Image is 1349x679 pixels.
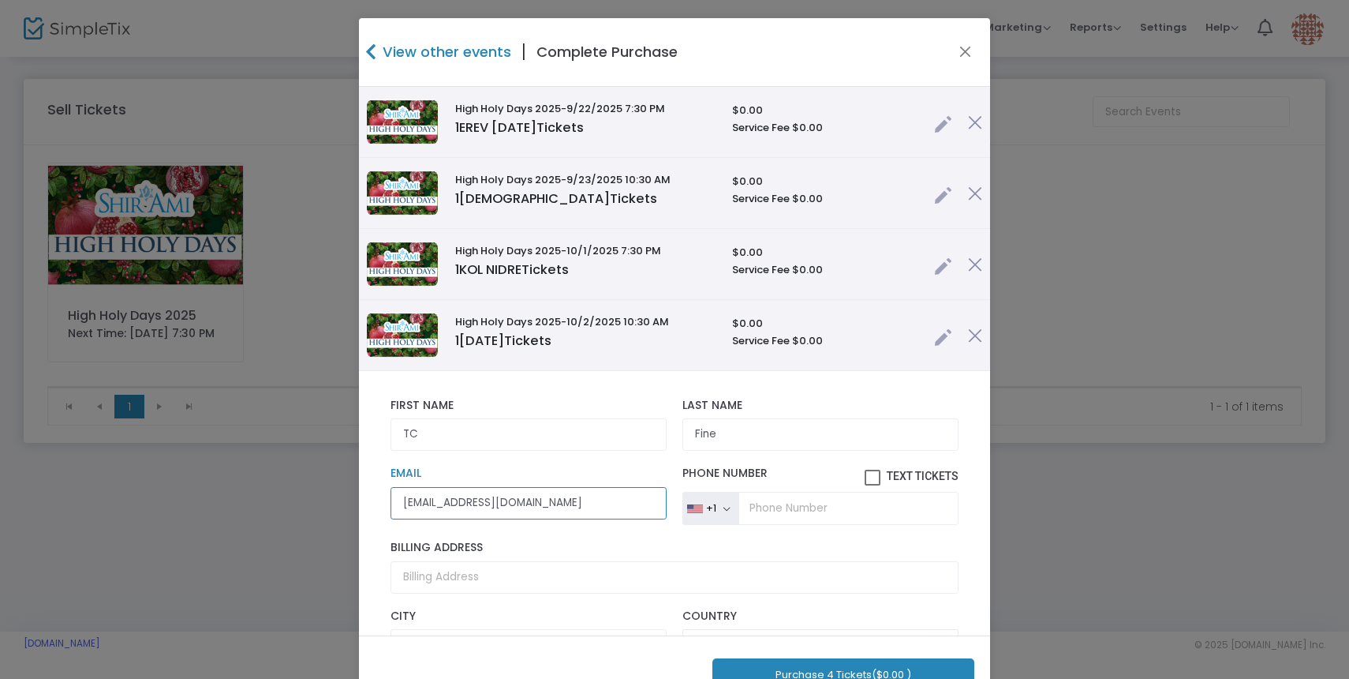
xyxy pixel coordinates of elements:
[455,332,459,350] span: 1
[968,115,982,129] img: cross.png
[367,242,438,287] img: 638895900296059837SimpleTix.png
[968,257,982,272] img: cross.png
[455,103,716,115] h6: High Holy Days 2025
[682,492,738,525] button: +1
[561,101,665,116] span: -9/22/2025 7:30 PM
[732,193,918,205] h6: Service Fee $0.00
[610,189,657,208] span: Tickets
[706,502,716,515] div: +1
[455,245,716,257] h6: High Holy Days 2025
[561,314,669,329] span: -10/2/2025 10:30 AM
[390,561,958,594] input: Billing Address
[455,118,459,137] span: 1
[390,541,958,555] label: Billing Address
[455,174,716,186] h6: High Holy Days 2025
[521,261,569,279] span: Tickets
[682,610,958,624] label: Country
[732,175,918,188] h6: $0.00
[732,246,918,259] h6: $0.00
[390,629,667,662] input: City
[367,99,438,144] img: 638895900296059837SimpleTix.png
[511,38,536,66] span: |
[455,261,459,279] span: 1
[455,332,551,350] span: [DATE]
[455,316,716,328] h6: High Holy Days 2025
[367,171,438,216] img: 638895900296059837SimpleTix.png
[732,264,918,276] h6: Service Fee $0.00
[732,104,918,117] h6: $0.00
[504,332,551,350] span: Tickets
[682,467,958,486] label: Phone Number
[390,399,667,413] label: First Name
[955,42,976,62] button: Close
[732,335,918,347] h6: Service Fee $0.00
[561,172,671,187] span: -9/23/2025 10:30 AM
[536,41,678,62] h4: Complete Purchase
[732,317,918,330] h6: $0.00
[390,467,667,481] label: Email
[561,243,661,258] span: -10/1/2025 7:30 PM
[455,189,459,208] span: 1
[536,118,584,137] span: Tickets
[682,418,958,451] input: Last Name
[968,186,982,201] img: cross.png
[455,189,657,208] span: [DEMOGRAPHIC_DATA]
[455,261,569,279] span: KOL NIDRE
[887,470,958,482] span: Text Tickets
[390,418,667,451] input: First Name
[367,313,438,358] img: 638895900296059837SimpleTix.png
[738,492,958,525] input: Phone Number
[379,41,511,62] h4: View other events
[682,399,958,413] label: Last Name
[455,118,584,137] span: EREV [DATE]
[968,328,982,343] img: cross.png
[732,122,918,134] h6: Service Fee $0.00
[390,610,667,624] label: City
[390,487,667,520] input: Email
